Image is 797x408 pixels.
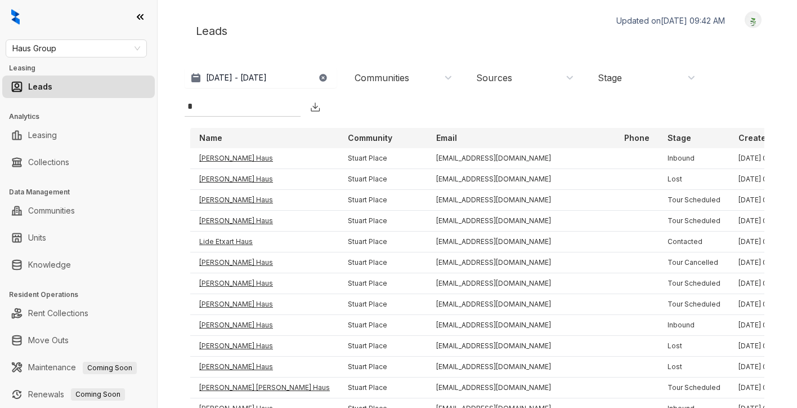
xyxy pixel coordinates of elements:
a: Leads [28,76,52,98]
p: Name [199,132,222,144]
span: Coming Soon [71,388,125,401]
td: [EMAIL_ADDRESS][DOMAIN_NAME] [427,232,615,252]
td: [EMAIL_ADDRESS][DOMAIN_NAME] [427,336,615,357]
td: Lost [659,336,729,357]
a: Move Outs [28,329,69,352]
td: Stuart Place [339,357,427,378]
div: Communities [355,72,409,84]
td: [EMAIL_ADDRESS][DOMAIN_NAME] [427,357,615,378]
td: Inbound [659,315,729,336]
td: [PERSON_NAME] [PERSON_NAME] Haus [190,378,339,398]
td: Stuart Place [339,273,427,294]
td: [PERSON_NAME] Haus [190,148,339,169]
h3: Data Management [9,187,157,197]
td: Tour Scheduled [659,273,729,294]
li: Leasing [2,124,155,147]
td: [PERSON_NAME] Haus [190,336,339,357]
td: Stuart Place [339,336,427,357]
li: Rent Collections [2,302,155,325]
td: Stuart Place [339,232,427,252]
td: Stuart Place [339,148,427,169]
div: Leads [185,11,770,51]
p: Created [738,132,771,144]
p: [DATE] - [DATE] [206,72,267,83]
li: Leads [2,76,155,98]
td: [EMAIL_ADDRESS][DOMAIN_NAME] [427,148,615,169]
td: [EMAIL_ADDRESS][DOMAIN_NAME] [427,190,615,211]
td: [EMAIL_ADDRESS][DOMAIN_NAME] [427,378,615,398]
p: Community [348,132,392,144]
td: Tour Scheduled [659,378,729,398]
td: [EMAIL_ADDRESS][DOMAIN_NAME] [427,294,615,315]
td: Stuart Place [339,169,427,190]
span: Haus Group [12,40,140,57]
td: Stuart Place [339,378,427,398]
td: Stuart Place [339,252,427,273]
td: [EMAIL_ADDRESS][DOMAIN_NAME] [427,211,615,232]
td: Stuart Place [339,211,427,232]
td: Stuart Place [339,190,427,211]
h3: Resident Operations [9,290,157,300]
td: Lost [659,169,729,190]
li: Units [2,227,155,249]
li: Communities [2,199,155,222]
td: [PERSON_NAME] Haus [190,211,339,232]
img: Download [310,101,321,113]
td: Lost [659,357,729,378]
td: [EMAIL_ADDRESS][DOMAIN_NAME] [427,273,615,294]
p: Phone [624,132,650,144]
td: [PERSON_NAME] Haus [190,315,339,336]
td: Contacted [659,232,729,252]
td: [PERSON_NAME] Haus [190,357,339,378]
td: [PERSON_NAME] Haus [190,252,339,273]
li: Move Outs [2,329,155,352]
p: Stage [668,132,691,144]
img: UserAvatar [745,14,761,26]
img: logo [11,9,20,25]
li: Collections [2,151,155,174]
a: Units [28,227,46,249]
td: [PERSON_NAME] Haus [190,169,339,190]
a: Rent Collections [28,302,88,325]
td: Stuart Place [339,315,427,336]
button: [DATE] - [DATE] [185,68,337,88]
div: Sources [476,72,512,84]
h3: Analytics [9,112,157,122]
td: [PERSON_NAME] Haus [190,294,339,315]
li: Renewals [2,383,155,406]
a: Communities [28,199,75,222]
td: Tour Cancelled [659,252,729,273]
img: SearchIcon [288,102,298,112]
div: Stage [598,72,622,84]
td: [EMAIL_ADDRESS][DOMAIN_NAME] [427,315,615,336]
li: Maintenance [2,356,155,379]
a: Knowledge [28,254,71,276]
td: [EMAIL_ADDRESS][DOMAIN_NAME] [427,252,615,273]
td: Lide Etxart Haus [190,232,339,252]
a: RenewalsComing Soon [28,383,125,406]
li: Knowledge [2,254,155,276]
td: [PERSON_NAME] Haus [190,273,339,294]
td: Tour Scheduled [659,190,729,211]
a: Leasing [28,124,57,147]
h3: Leasing [9,63,157,73]
span: Coming Soon [83,362,137,374]
td: Tour Scheduled [659,294,729,315]
p: Email [436,132,457,144]
p: Updated on [DATE] 09:42 AM [616,15,725,26]
a: Collections [28,151,69,174]
td: Inbound [659,148,729,169]
td: Tour Scheduled [659,211,729,232]
td: Stuart Place [339,294,427,315]
td: [PERSON_NAME] Haus [190,190,339,211]
td: [EMAIL_ADDRESS][DOMAIN_NAME] [427,169,615,190]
